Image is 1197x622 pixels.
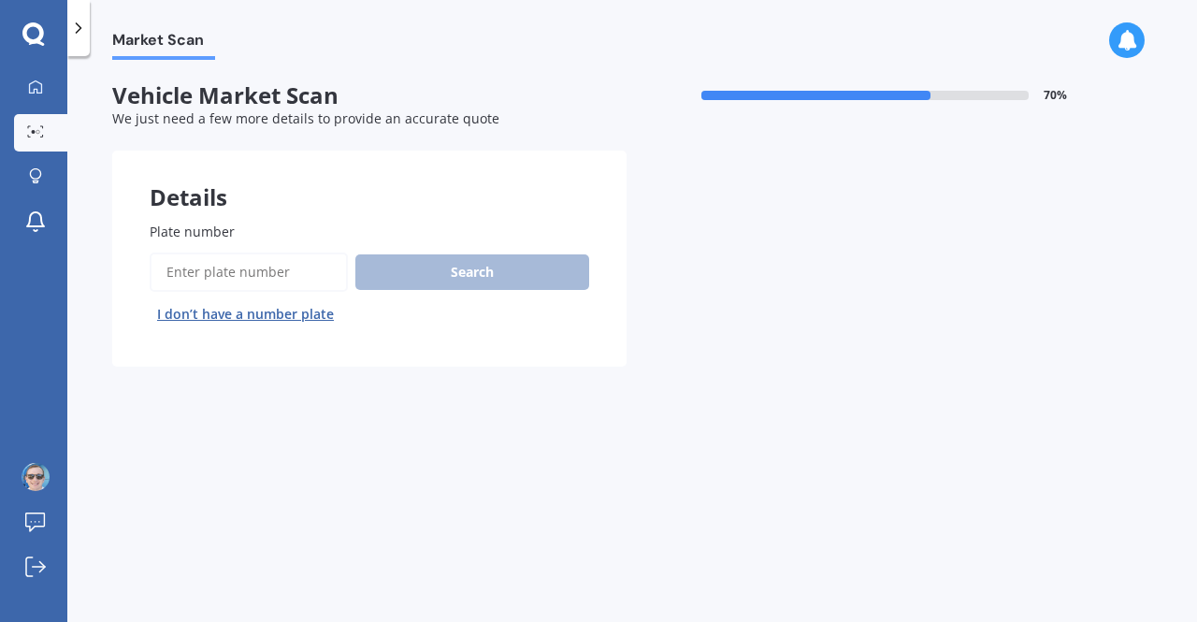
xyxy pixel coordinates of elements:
[112,109,499,127] span: We just need a few more details to provide an accurate quote
[150,223,235,240] span: Plate number
[150,299,341,329] button: I don’t have a number plate
[112,82,627,109] span: Vehicle Market Scan
[112,151,627,207] div: Details
[112,31,215,56] span: Market Scan
[150,253,348,292] input: Enter plate number
[1044,89,1067,102] span: 70 %
[22,463,50,491] img: ACg8ocI14HqdUwWuc8bMYUNlgn4DijeYNOGv6uk12wXlWeIvc-ert8vGcw=s96-c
